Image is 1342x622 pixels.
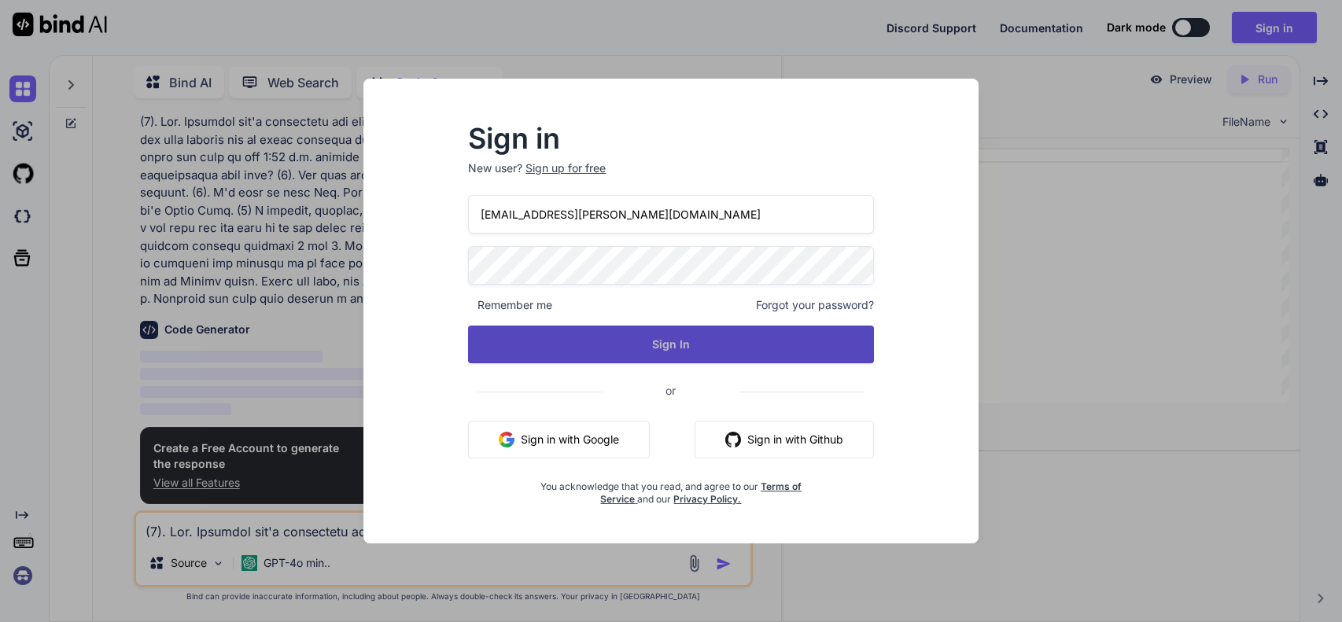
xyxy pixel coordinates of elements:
[695,421,874,458] button: Sign in with Github
[536,471,806,506] div: You acknowledge that you read, and agree to our and our
[600,480,802,505] a: Terms of Service
[603,371,739,410] span: or
[468,160,873,195] p: New user?
[725,432,741,447] img: github
[525,160,606,176] div: Sign up for free
[468,326,873,363] button: Sign In
[468,297,552,313] span: Remember me
[468,195,873,234] input: Login or Email
[468,421,650,458] button: Sign in with Google
[756,297,874,313] span: Forgot your password?
[468,126,873,151] h2: Sign in
[673,493,741,505] a: Privacy Policy.
[499,432,514,447] img: google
